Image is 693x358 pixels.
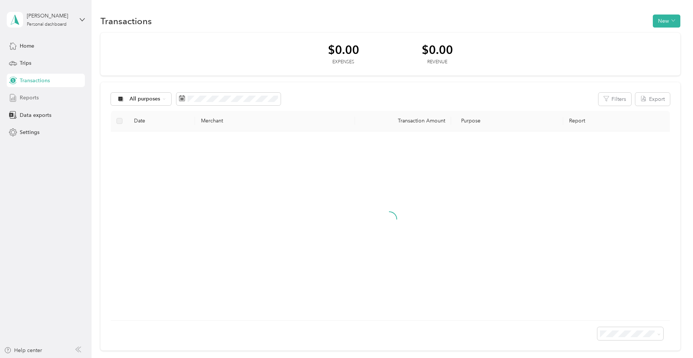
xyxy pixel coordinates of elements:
div: Personal dashboard [27,22,67,27]
th: Report [563,111,670,131]
span: Trips [20,59,31,67]
span: Transactions [20,77,50,84]
div: Expenses [328,59,359,65]
span: Reports [20,94,39,102]
iframe: Everlance-gr Chat Button Frame [651,316,693,358]
span: Home [20,42,34,50]
button: New [653,15,680,28]
th: Merchant [195,111,355,131]
h1: Transactions [100,17,152,25]
span: Settings [20,128,39,136]
button: Help center [4,346,42,354]
span: All purposes [130,96,160,102]
th: Transaction Amount [355,111,451,131]
div: Revenue [422,59,453,65]
span: Purpose [457,118,480,124]
span: Data exports [20,111,51,119]
button: Filters [598,93,631,106]
button: Export [635,93,670,106]
div: $0.00 [422,43,453,56]
div: [PERSON_NAME] [27,12,73,20]
div: $0.00 [328,43,359,56]
th: Date [128,111,195,131]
